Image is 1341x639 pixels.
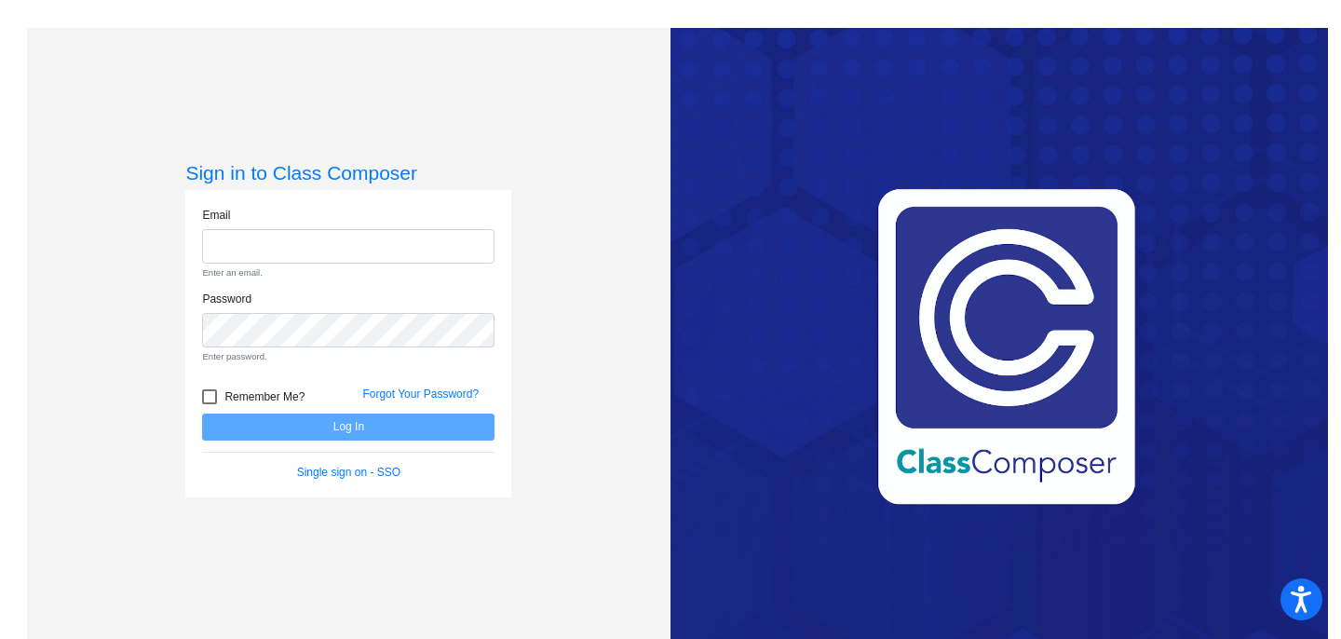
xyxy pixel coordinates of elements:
span: Remember Me? [224,386,305,408]
small: Enter an email. [202,266,494,279]
label: Password [202,291,251,307]
button: Log In [202,414,494,441]
h3: Sign in to Class Composer [185,161,511,184]
a: Single sign on - SSO [297,466,400,479]
small: Enter password. [202,350,494,363]
a: Forgot Your Password? [362,387,479,401]
label: Email [202,207,230,224]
